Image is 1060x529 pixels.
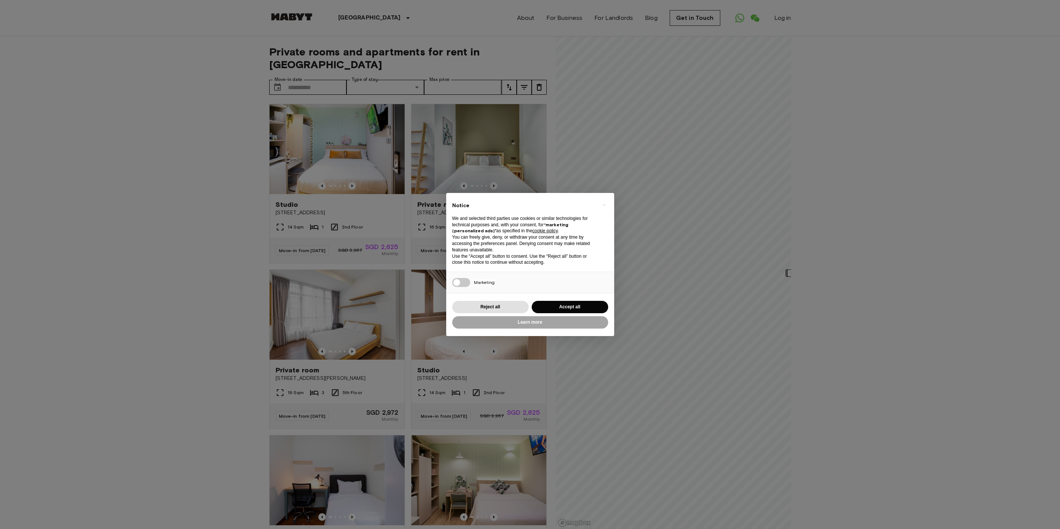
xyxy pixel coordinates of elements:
[532,301,608,313] button: Accept all
[452,202,596,209] h2: Notice
[452,253,596,266] p: Use the “Accept all” button to consent. Use the “Reject all” button or close this notice to conti...
[532,228,558,233] a: cookie policy
[452,316,608,329] button: Learn more
[603,200,606,209] span: ×
[452,301,529,313] button: Reject all
[452,222,568,234] strong: “marketing (personalized ads)”
[452,234,596,253] p: You can freely give, deny, or withdraw your consent at any time by accessing the preferences pane...
[598,199,610,211] button: Close this notice
[452,215,596,234] p: We and selected third parties use cookies or similar technologies for technical purposes and, wit...
[474,279,495,285] span: Marketing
